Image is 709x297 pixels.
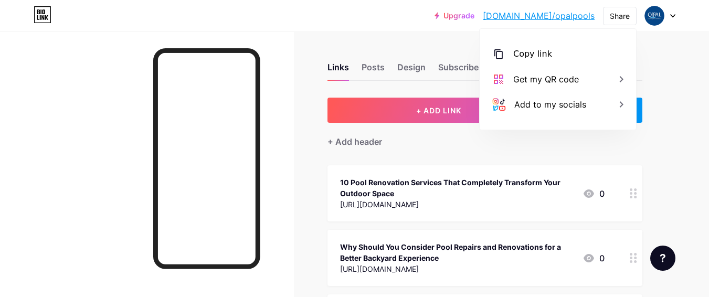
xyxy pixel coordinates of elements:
div: [URL][DOMAIN_NAME] [340,263,574,274]
div: Copy link [513,48,552,60]
div: Get my QR code [513,73,579,86]
div: 10 Pool Renovation Services That Completely Transform Your Outdoor Space [340,177,574,199]
a: Upgrade [435,12,474,20]
div: Subscribers [438,61,486,80]
div: Why Should You Consider Pool Repairs and Renovations for a Better Backyard Experience [340,241,574,263]
div: 0 [583,187,605,200]
img: opalpools [644,6,664,26]
div: Share [610,10,630,22]
div: Posts [362,61,385,80]
div: + Add header [327,135,382,148]
div: Design [397,61,426,80]
div: Add to my socials [514,98,586,111]
div: Links [327,61,349,80]
div: 0 [583,252,605,264]
span: + ADD LINK [416,106,461,115]
button: + ADD LINK [327,98,551,123]
a: [DOMAIN_NAME]/opalpools [483,9,595,22]
div: [URL][DOMAIN_NAME] [340,199,574,210]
